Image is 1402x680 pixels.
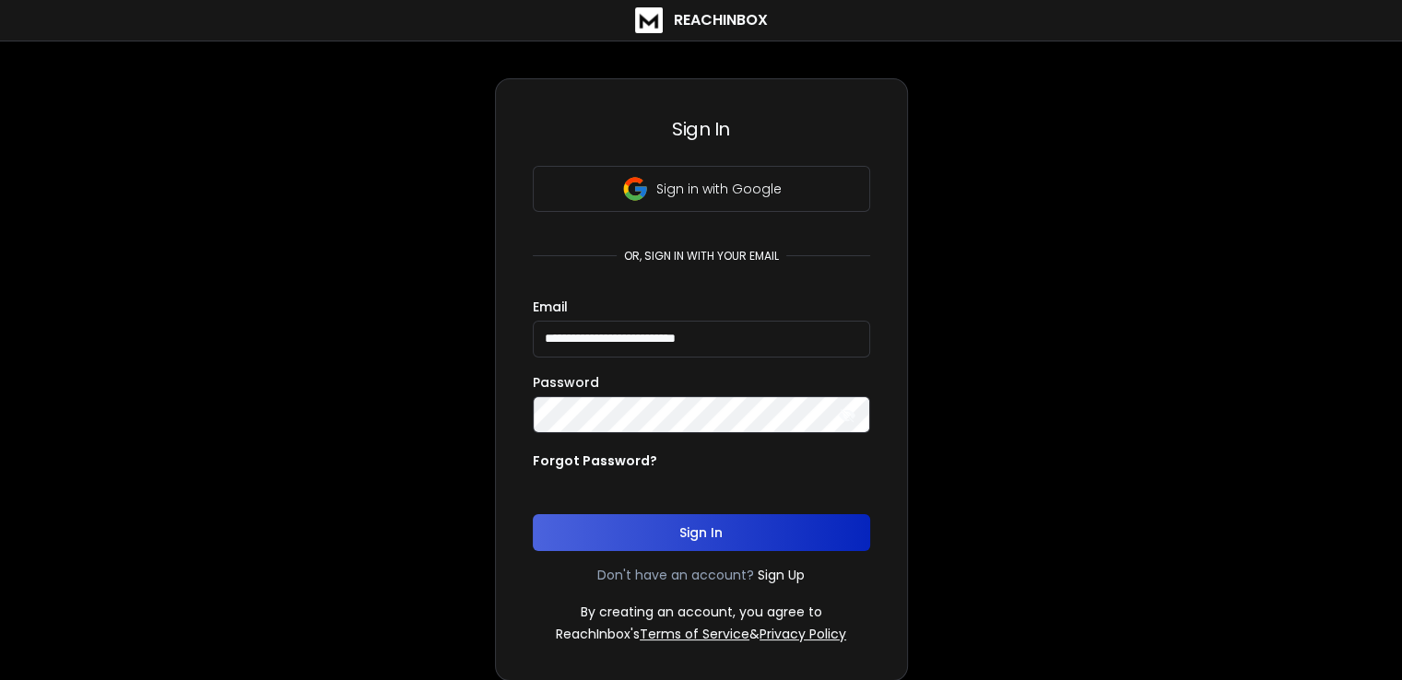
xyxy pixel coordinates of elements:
[656,180,782,198] p: Sign in with Google
[758,566,805,584] a: Sign Up
[533,300,568,313] label: Email
[674,9,768,31] h1: ReachInbox
[635,7,768,33] a: ReachInbox
[533,166,870,212] button: Sign in with Google
[635,7,663,33] img: logo
[760,625,846,643] a: Privacy Policy
[617,249,786,264] p: or, sign in with your email
[597,566,754,584] p: Don't have an account?
[533,514,870,551] button: Sign In
[640,625,749,643] a: Terms of Service
[581,603,822,621] p: By creating an account, you agree to
[533,376,599,389] label: Password
[533,451,657,470] p: Forgot Password?
[556,625,846,643] p: ReachInbox's &
[533,116,870,142] h3: Sign In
